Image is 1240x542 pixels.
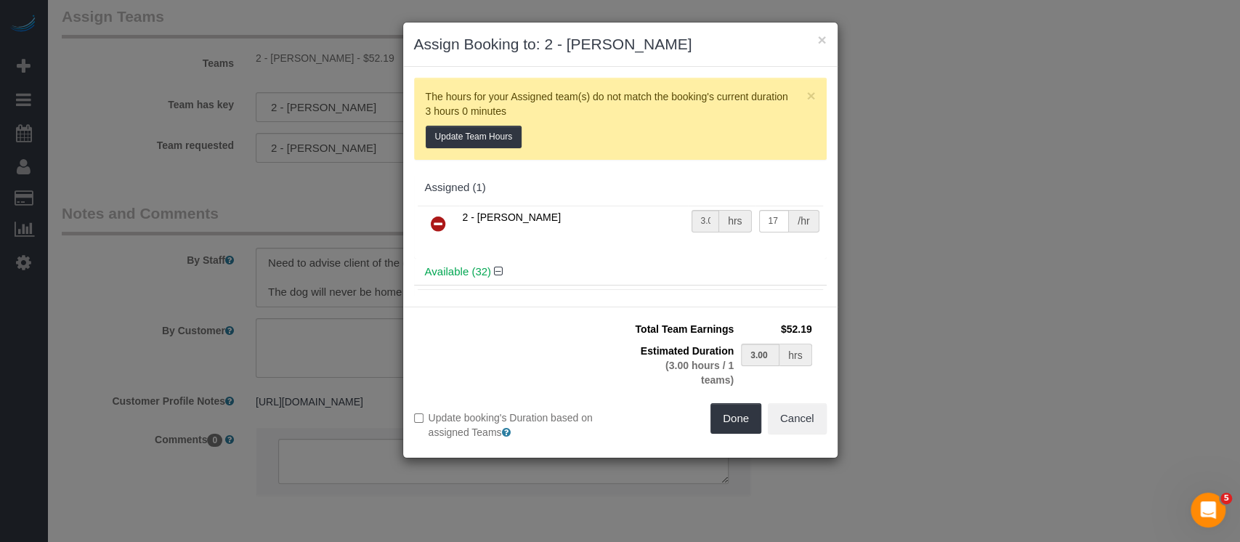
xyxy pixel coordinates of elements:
[635,358,734,387] div: (3.00 hours / 1 teams)
[737,318,815,340] td: $52.19
[1220,493,1232,504] span: 5
[425,182,816,194] div: Assigned (1)
[414,413,424,423] input: Update booking's Duration based on assigned Teams
[414,410,609,440] label: Update booking's Duration based on assigned Teams
[789,210,819,232] div: /hr
[1191,493,1225,527] iframe: Intercom live chat
[806,87,815,104] span: ×
[768,403,827,434] button: Cancel
[463,211,561,223] span: 2 - [PERSON_NAME]
[426,89,801,148] p: The hours for your Assigned team(s) do not match the booking's current duration 3 hours 0 minutes
[719,210,751,232] div: hrs
[414,33,827,55] h3: Assign Booking to: 2 - [PERSON_NAME]
[710,403,761,434] button: Done
[641,345,734,357] span: Estimated Duration
[779,344,811,366] div: hrs
[426,126,522,148] button: Update Team Hours
[806,88,815,103] button: Close
[817,32,826,47] button: ×
[425,266,816,278] h4: Available (32)
[463,295,546,307] span: 000 - Partnerships
[631,318,738,340] td: Total Team Earnings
